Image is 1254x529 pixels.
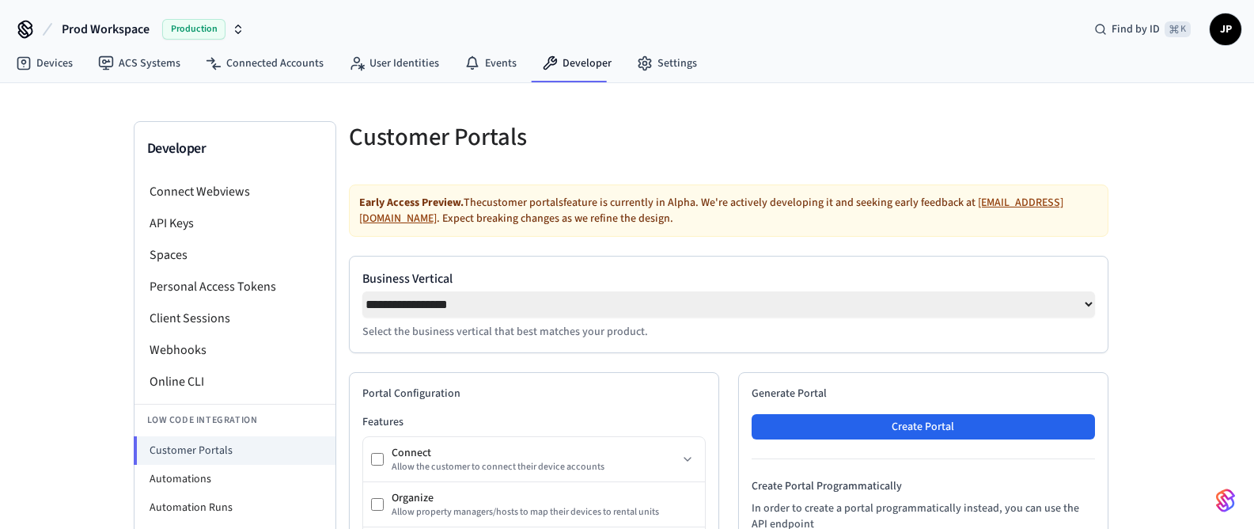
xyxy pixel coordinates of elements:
li: Customer Portals [134,436,335,465]
span: Production [162,19,225,40]
h2: Generate Portal [752,386,1095,402]
li: Low Code Integration [134,404,335,436]
span: Prod Workspace [62,20,150,39]
a: Developer [529,49,624,78]
h5: Customer Portals [349,121,719,154]
div: The customer portals feature is currently in Alpha. We're actively developing it and seeking earl... [349,185,1108,237]
button: Create Portal [752,414,1095,440]
div: Connect [392,445,678,461]
a: ACS Systems [85,49,193,78]
a: [EMAIL_ADDRESS][DOMAIN_NAME] [359,195,1063,226]
li: Spaces [134,239,335,271]
h4: Create Portal Programmatically [752,478,1095,494]
li: API Keys [134,207,335,239]
label: Business Vertical [362,269,1095,288]
a: Connected Accounts [193,49,336,78]
div: Organize [392,490,697,506]
a: User Identities [336,49,452,78]
a: Events [452,49,529,78]
li: Online CLI [134,366,335,398]
div: Allow property managers/hosts to map their devices to rental units [392,506,697,519]
span: Find by ID [1112,21,1160,37]
strong: Early Access Preview. [359,195,464,211]
a: Devices [3,49,85,78]
h3: Developer [147,138,323,160]
li: Connect Webviews [134,176,335,207]
h2: Portal Configuration [362,386,706,402]
span: ⌘ K [1165,21,1191,37]
a: Settings [624,49,710,78]
li: Webhooks [134,334,335,366]
div: Allow the customer to connect their device accounts [392,461,678,474]
button: JP [1210,13,1241,45]
li: Personal Access Tokens [134,271,335,303]
img: SeamLogoGradient.69752ec5.svg [1216,488,1235,513]
p: Select the business vertical that best matches your product. [362,324,1095,340]
div: Find by ID⌘ K [1082,15,1203,44]
li: Client Sessions [134,303,335,334]
h3: Features [362,414,706,430]
li: Automation Runs [134,493,335,522]
span: JP [1211,15,1240,44]
li: Automations [134,465,335,493]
